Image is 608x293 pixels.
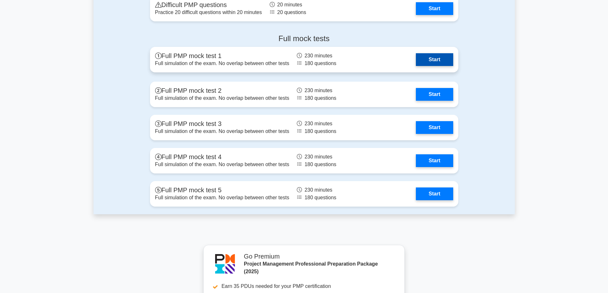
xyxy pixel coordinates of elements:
[416,121,453,134] a: Start
[416,154,453,167] a: Start
[150,34,458,43] h4: Full mock tests
[416,187,453,200] a: Start
[416,53,453,66] a: Start
[416,2,453,15] a: Start
[416,88,453,101] a: Start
